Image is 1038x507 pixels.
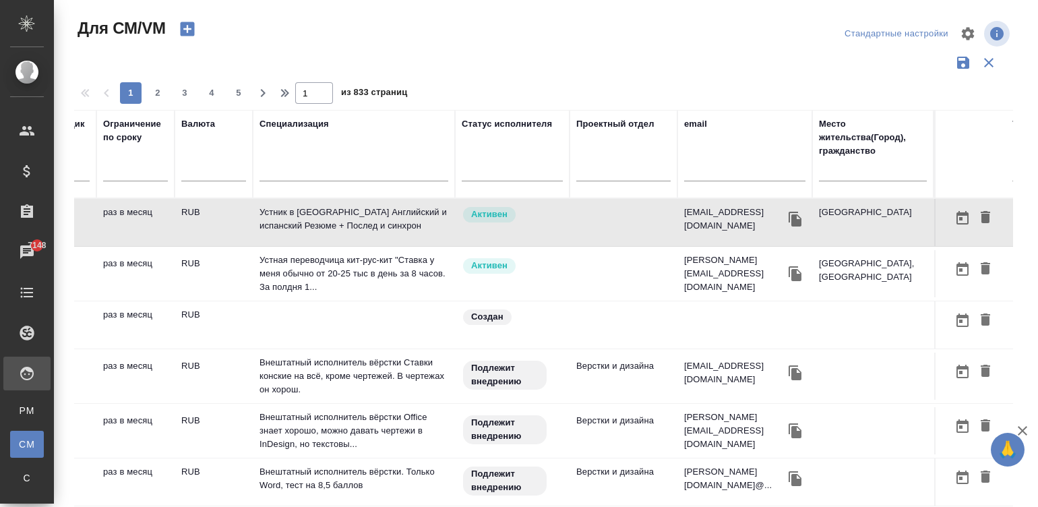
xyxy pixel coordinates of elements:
[147,82,169,104] button: 2
[951,414,974,439] button: Открыть календарь загрузки
[974,414,997,439] button: Удалить
[951,359,974,384] button: Открыть календарь загрузки
[74,18,166,39] span: Для СМ/VM
[462,117,552,131] div: Статус исполнителя
[684,206,785,233] p: [EMAIL_ADDRESS][DOMAIN_NAME]
[471,208,508,221] p: Активен
[570,353,677,400] td: Верстки и дизайна
[259,356,448,396] p: Внештатный исполнитель вёрстки Ставки конские на всё, кроме чертежей. В чертежах он хорош.
[25,117,85,131] div: Верстальщик
[175,353,253,400] td: RUB
[951,257,974,282] button: Открыть календарь загрузки
[785,363,805,383] button: Скопировать
[20,239,54,252] span: 7148
[96,199,175,246] td: раз в месяц
[471,259,508,272] p: Активен
[570,407,677,454] td: Верстки и дизайна
[984,21,1012,47] span: Посмотреть информацию
[974,308,997,333] button: Удалить
[96,301,175,349] td: раз в месяц
[684,117,707,131] div: email
[991,433,1025,467] button: 🙏
[174,86,195,100] span: 3
[175,301,253,349] td: RUB
[812,199,934,246] td: [GEOGRAPHIC_DATA]
[462,359,563,391] div: Свежая кровь: на первые 3 заказа по тематике ставь редактора и фиксируй оценки
[96,407,175,454] td: раз в месяц
[174,82,195,104] button: 3
[576,117,654,131] div: Проектный отдел
[259,206,448,233] p: Устник в [GEOGRAPHIC_DATA] Английский и испанский Резюме + Послед и синхрон
[951,465,974,490] button: Открыть календарь загрузки
[341,84,407,104] span: из 833 страниц
[175,199,253,246] td: RUB
[201,86,222,100] span: 4
[181,117,215,131] div: Валюта
[471,467,539,494] p: Подлежит внедрению
[471,416,539,443] p: Подлежит внедрению
[974,465,997,490] button: Удалить
[175,458,253,506] td: RUB
[147,86,169,100] span: 2
[103,117,168,144] div: Ограничение по сроку
[996,436,1019,464] span: 🙏
[819,117,927,158] div: Место жительства(Город), гражданство
[96,458,175,506] td: раз в месяц
[471,361,539,388] p: Подлежит внедрению
[462,257,563,275] div: Рядовой исполнитель: назначай с учетом рейтинга
[974,206,997,231] button: Удалить
[570,458,677,506] td: Верстки и дизайна
[259,117,329,131] div: Специализация
[785,264,805,284] button: Скопировать
[471,310,503,324] p: Создан
[171,18,204,40] button: Создать
[785,209,805,229] button: Скопировать
[950,50,976,76] button: Сохранить фильтры
[976,50,1002,76] button: Сбросить фильтры
[17,438,37,451] span: CM
[952,18,984,50] span: Настроить таблицу
[228,86,249,100] span: 5
[175,407,253,454] td: RUB
[17,471,37,485] span: С
[259,465,448,492] p: Внештатный исполнитель вёрстки. Только Word, тест на 8,5 баллов
[812,250,934,297] td: [GEOGRAPHIC_DATA], [GEOGRAPHIC_DATA]
[175,250,253,297] td: RUB
[96,250,175,297] td: раз в месяц
[462,414,563,446] div: Свежая кровь: на первые 3 заказа по тематике ставь редактора и фиксируй оценки
[259,411,448,451] p: Внештатный исполнитель вёрстки Office знает хорошо, можно давать чертежи в InDesign, но текстовы...
[10,465,44,491] a: С
[96,353,175,400] td: раз в месяц
[684,465,785,492] p: [PERSON_NAME][DOMAIN_NAME]@...
[951,206,974,231] button: Открыть календарь загрузки
[841,24,952,44] div: split button
[10,431,44,458] a: CM
[785,421,805,441] button: Скопировать
[201,82,222,104] button: 4
[17,404,37,417] span: PM
[3,235,51,269] a: 7148
[684,359,785,386] p: [EMAIL_ADDRESS][DOMAIN_NAME]
[462,465,563,497] div: Свежая кровь: на первые 3 заказа по тематике ставь редактора и фиксируй оценки
[974,359,997,384] button: Удалить
[684,411,785,451] p: [PERSON_NAME][EMAIL_ADDRESS][DOMAIN_NAME]
[785,469,805,489] button: Скопировать
[951,308,974,333] button: Открыть календарь загрузки
[10,397,44,424] a: PM
[228,82,249,104] button: 5
[974,257,997,282] button: Удалить
[684,253,785,294] p: [PERSON_NAME][EMAIL_ADDRESS][DOMAIN_NAME]
[259,253,448,294] p: Устная переводчица кит-рус-кит "Ставка у меня обычно от 20-25 тыс в день за 8 часов. За полдня 1...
